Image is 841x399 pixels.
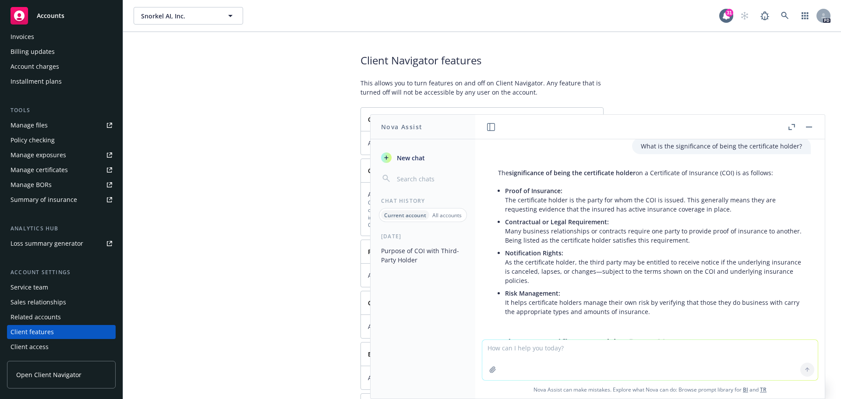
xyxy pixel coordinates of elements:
[7,4,116,28] a: Accounts
[7,310,116,324] a: Related accounts
[7,118,116,132] a: Manage files
[7,325,116,339] a: Client features
[371,197,475,205] div: Chat History
[760,386,767,393] a: TR
[368,199,596,229] div: Contract Review should only be turned on when you have confidence in the quality of coverage data...
[505,249,563,257] span: Notification Rights:
[505,218,609,226] span: Contractual or Legal Requirement:
[743,386,748,393] a: BI
[11,60,59,74] div: Account charges
[7,148,116,162] a: Manage exposures
[505,217,802,245] p: Many business relationships or contracts require one party to provide proof of insurance to anoth...
[378,150,468,166] button: New chat
[360,78,604,97] span: This allows you to turn features on and off on Client Navigator. Any feature that is turned off w...
[11,237,83,251] div: Loss summary generator
[505,186,802,214] p: The certificate holder is the party for whom the COI is issued. This generally means they are req...
[7,340,116,354] a: Client access
[384,212,426,219] p: Current account
[725,9,733,17] div: 31
[7,178,116,192] a: Manage BORs
[7,74,116,88] a: Installment plans
[776,7,794,25] a: Search
[368,299,402,307] strong: Certificates
[368,166,415,175] strong: Contract review
[11,295,66,309] div: Sales relationships
[432,212,462,219] p: All accounts
[11,178,52,192] div: Manage BORs
[381,122,422,131] h1: Nova Assist
[7,133,116,147] a: Policy checking
[11,118,48,132] div: Manage files
[37,12,64,19] span: Accounts
[11,325,54,339] div: Client features
[641,141,802,151] p: What is the significance of being the certificate holder?
[360,53,604,68] span: Client Navigator features
[11,280,48,294] div: Service team
[11,148,66,162] div: Manage exposures
[7,45,116,59] a: Billing updates
[498,168,802,177] p: The on a Certificate of Insurance (COI) is as follows:
[7,237,116,251] a: Loss summary generator
[11,163,68,177] div: Manage certificates
[7,280,116,294] a: Service team
[756,7,774,25] a: Report a Bug
[7,224,116,233] div: Analytics hub
[505,289,560,297] span: Risk Management:
[505,289,802,316] p: It helps certificate holders manage their own risk by verifying that those they do business with ...
[7,106,116,115] div: Tools
[7,193,116,207] a: Summary of insurance
[368,190,596,229] div: Allows clients to view the contract review section.
[11,30,34,44] div: Invoices
[11,193,77,207] div: Summary of insurance
[7,163,116,177] a: Manage certificates
[11,133,55,147] div: Policy checking
[368,247,396,256] strong: RiskPulse
[11,310,61,324] div: Related accounts
[395,173,465,185] input: Search chats
[378,244,468,267] button: Purpose of COI with Third-Party Holder
[368,350,399,358] strong: Exposures
[505,187,562,195] span: Proof of Insurance:
[796,7,814,25] a: Switch app
[134,7,243,25] button: Snorkel AI, Inc.
[371,233,475,240] div: [DATE]
[498,335,692,350] span: What a Certificate Holder Get
[736,7,753,25] a: Start snowing
[11,45,55,59] div: Billing updates
[7,30,116,44] a: Invoices
[141,11,217,21] span: Snorkel AI, Inc.
[11,340,49,354] div: Client access
[509,169,636,177] span: significance of being the certificate holder
[7,60,116,74] a: Account charges
[368,138,596,148] span: Allows clients to view and track their claims
[368,271,596,280] span: Allows clients to view the RiskPulse section
[16,370,81,379] span: Open Client Navigator
[627,335,674,350] em: Does Not
[505,248,802,285] p: As the certificate holder, the third party may be entitled to receive notice if the underlying in...
[7,295,116,309] a: Sales relationships
[11,74,62,88] div: Installment plans
[368,115,388,124] strong: Claims
[368,373,596,382] span: Allows clients to view the exposures section
[7,268,116,277] div: Account settings
[395,153,425,162] span: New chat
[479,381,821,399] span: Nova Assist can make mistakes. Explore what Nova can do: Browse prompt library for and
[368,322,596,331] span: Allows clients to view the certificates section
